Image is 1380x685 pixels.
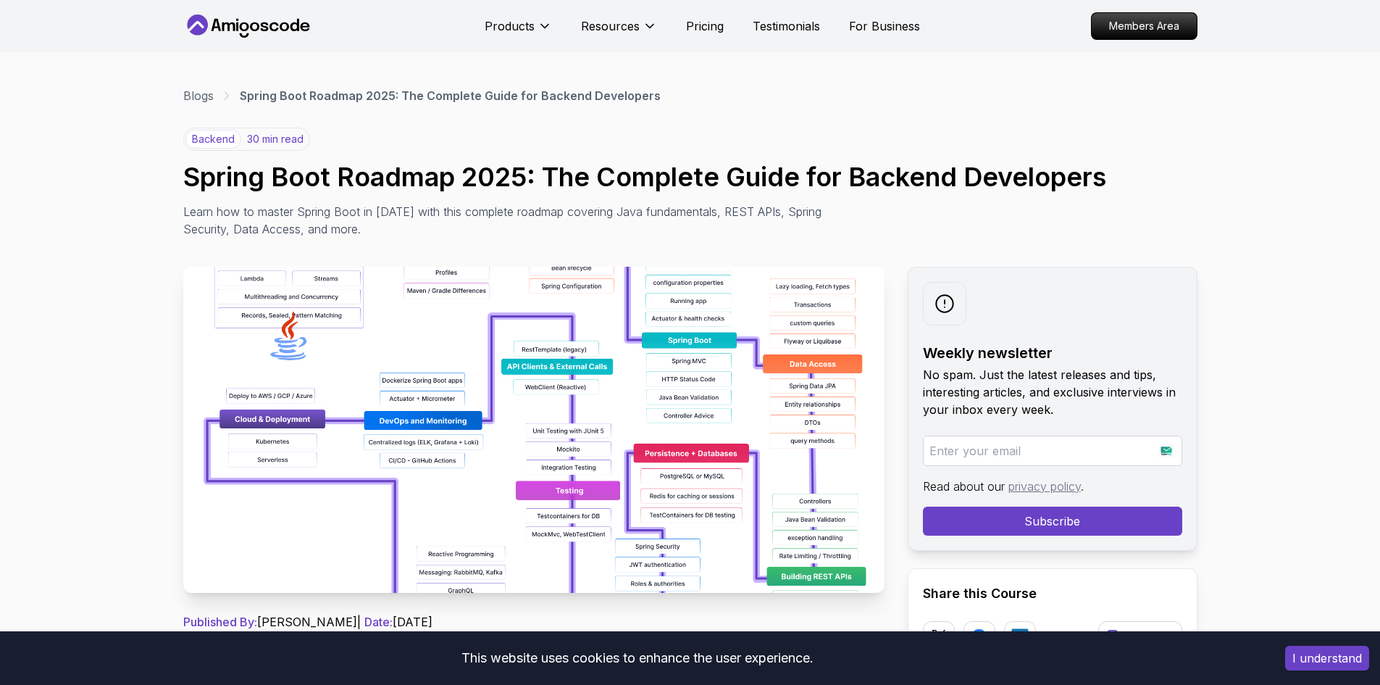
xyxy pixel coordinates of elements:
[183,203,832,238] p: Learn how to master Spring Boot in [DATE] with this complete roadmap covering Java fundamentals, ...
[686,17,724,35] a: Pricing
[581,17,640,35] p: Resources
[185,130,241,149] p: backend
[183,87,214,104] a: Blogs
[923,343,1182,363] h2: Weekly newsletter
[1092,13,1197,39] p: Members Area
[183,613,885,631] p: [PERSON_NAME] | [DATE]
[1091,12,1197,40] a: Members Area
[11,642,1263,674] div: This website uses cookies to enhance the user experience.
[1061,628,1073,646] p: or
[485,17,552,46] button: Products
[485,17,535,35] p: Products
[923,478,1182,495] p: Read about our .
[753,17,820,35] a: Testimonials
[1098,621,1182,653] button: Copy link
[1285,646,1369,671] button: Accept cookies
[923,436,1182,466] input: Enter your email
[240,87,661,104] p: Spring Boot Roadmap 2025: The Complete Guide for Backend Developers
[923,507,1182,536] button: Subscribe
[247,132,304,146] p: 30 min read
[923,366,1182,418] p: No spam. Just the latest releases and tips, interesting articles, and exclusive interviews in you...
[183,162,1197,191] h1: Spring Boot Roadmap 2025: The Complete Guide for Backend Developers
[1290,594,1380,663] iframe: chat widget
[183,267,885,593] img: Spring Boot Roadmap 2025: The Complete Guide for Backend Developers thumbnail
[923,584,1182,604] h2: Share this Course
[364,615,393,629] span: Date:
[1008,479,1081,494] a: privacy policy
[849,17,920,35] a: For Business
[183,615,257,629] span: Published By:
[1128,630,1173,644] p: Copy link
[581,17,657,46] button: Resources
